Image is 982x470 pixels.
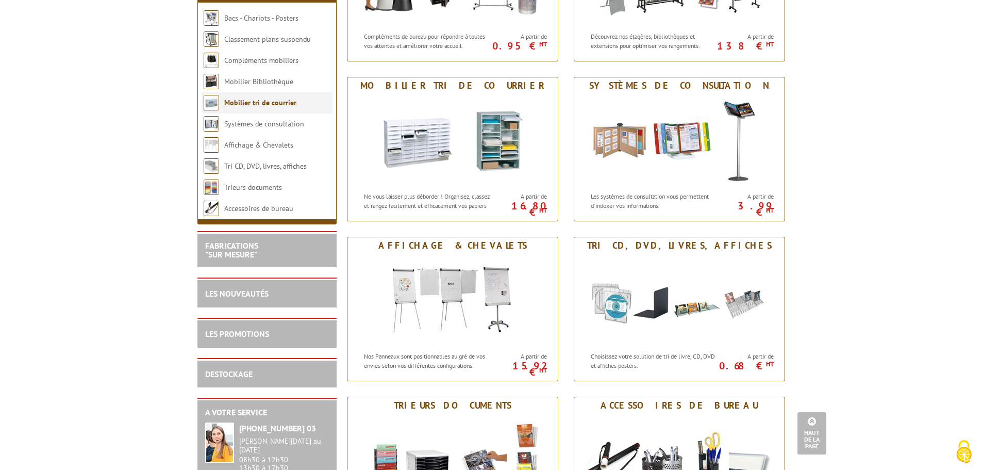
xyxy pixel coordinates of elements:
a: Affichage & Chevalets Affichage & Chevalets Nos Panneaux sont positionnables au gré de vos envies... [347,237,558,381]
sup: HT [766,206,774,215]
p: 0.68 € [716,363,774,369]
p: Découvrez nos étagères, bibliothèques et extensions pour optimiser vos rangements. [591,32,719,50]
img: Mobilier Bibliothèque [204,74,219,89]
sup: HT [766,40,774,48]
img: Compléments mobiliers [204,53,219,68]
sup: HT [539,40,547,48]
span: A partir de [494,352,547,361]
p: 3.99 € [716,203,774,215]
a: DESTOCKAGE [205,369,253,379]
p: Compléments de bureau pour répondre à toutes vos attentes et améliorer votre accueil. [364,32,492,50]
sup: HT [766,360,774,368]
img: Mobilier tri de courrier [357,94,548,187]
span: A partir de [721,352,774,361]
a: Affichage & Chevalets [224,140,293,150]
span: A partir de [721,192,774,201]
p: 138 € [716,43,774,49]
a: Haut de la page [797,412,826,455]
a: Mobilier tri de courrier Mobilier tri de courrier Ne vous laisser plus déborder ! Organisez, clas... [347,77,558,221]
a: Systèmes de consultation Systèmes de consultation Les systèmes de consultation vous permettent d'... [574,77,785,221]
img: Tri CD, DVD, livres, affiches [204,158,219,174]
a: Mobilier Bibliothèque [224,77,293,86]
p: 15.92 € [489,363,547,375]
p: 0.95 € [489,43,547,49]
img: Mobilier tri de courrier [204,95,219,110]
a: FABRICATIONS"Sur Mesure" [205,240,258,260]
p: Les systèmes de consultation vous permettent d'indexer vos informations. [591,192,719,209]
span: A partir de [721,33,774,41]
img: widget-service.jpg [205,423,234,463]
img: Systèmes de consultation [584,94,775,187]
p: Ne vous laisser plus déborder ! Organisez, classez et rangez facilement et efficacement vos papie... [364,192,492,218]
span: A partir de [494,33,547,41]
img: Classement plans suspendu [204,31,219,47]
p: 16.80 € [489,203,547,215]
a: Mobilier tri de courrier [224,98,296,107]
button: Cookies (fenêtre modale) [946,435,982,470]
a: Tri CD, DVD, livres, affiches [224,161,307,171]
h2: A votre service [205,408,329,417]
div: Affichage & Chevalets [350,240,555,251]
div: Systèmes de consultation [577,80,782,91]
a: Compléments mobiliers [224,56,298,65]
div: Accessoires de bureau [577,400,782,411]
a: Classement plans suspendu [224,35,311,44]
img: Bacs - Chariots - Posters [204,10,219,26]
a: Accessoires de bureau [224,204,293,213]
img: Tri CD, DVD, livres, affiches [584,254,775,347]
a: LES NOUVEAUTÉS [205,288,269,299]
a: Systèmes de consultation [224,119,304,128]
p: Choisissez votre solution de tri de livre, CD, DVD et affiches posters. [591,352,719,369]
div: Trieurs documents [350,400,555,411]
div: Tri CD, DVD, livres, affiches [577,240,782,251]
strong: [PHONE_NUMBER] 03 [239,423,316,433]
img: Cookies (fenêtre modale) [951,439,977,465]
a: Bacs - Chariots - Posters [224,13,298,23]
div: [PERSON_NAME][DATE] au [DATE] [239,437,329,455]
img: Systèmes de consultation [204,116,219,132]
sup: HT [539,206,547,215]
a: LES PROMOTIONS [205,329,269,339]
sup: HT [539,366,547,375]
img: Accessoires de bureau [204,201,219,216]
span: A partir de [494,192,547,201]
a: Trieurs documents [224,183,282,192]
p: Nos Panneaux sont positionnables au gré de vos envies selon vos différentes configurations. [364,352,492,369]
img: Affichage & Chevalets [204,137,219,153]
img: Trieurs documents [204,180,219,195]
div: Mobilier tri de courrier [350,80,555,91]
img: Affichage & Chevalets [388,254,517,347]
a: Tri CD, DVD, livres, affiches Tri CD, DVD, livres, affiches Choisissez votre solution de tri de l... [574,237,785,381]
